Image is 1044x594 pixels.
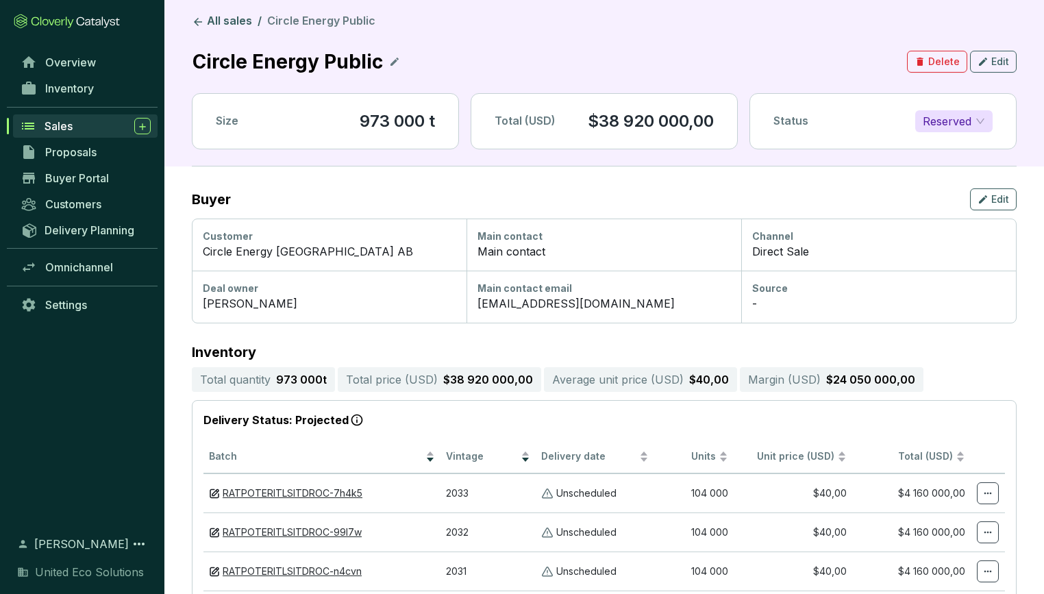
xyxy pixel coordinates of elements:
[45,298,87,312] span: Settings
[923,111,985,132] span: Reserved
[45,197,101,211] span: Customers
[267,14,375,27] span: Circle Energy Public
[826,371,915,388] p: $24 050 000,00
[477,282,730,295] div: Main contact email
[200,371,271,388] p: Total quantity
[203,230,456,243] div: Customer
[495,114,556,127] span: Total (USD)
[541,487,554,500] img: Unscheduled
[14,193,158,216] a: Customers
[14,256,158,279] a: Omnichannel
[14,166,158,190] a: Buyer Portal
[192,345,1017,359] p: Inventory
[752,243,1005,260] div: Direct Sale
[14,51,158,74] a: Overview
[752,295,1005,312] div: -
[440,512,536,552] td: 2032
[852,552,971,591] td: $4 160 000,00
[209,487,220,500] img: draft
[209,526,220,539] img: draft
[898,450,953,462] span: Total (USD)
[556,487,617,500] p: Unscheduled
[34,536,129,552] span: [PERSON_NAME]
[216,114,238,129] p: Size
[752,282,1005,295] div: Source
[536,441,654,474] th: Delivery date
[45,260,113,274] span: Omnichannel
[189,14,255,30] a: All sales
[192,192,231,207] h2: Buyer
[209,565,220,578] img: draft
[757,450,834,462] span: Unit price (USD)
[360,110,435,132] section: 973 000 t
[991,193,1009,206] span: Edit
[556,526,617,539] p: Unscheduled
[223,487,362,500] a: RATPOTERITLSITDROC-7h4k5
[588,110,714,132] p: $38 920 000,00
[440,473,536,512] td: 2033
[991,55,1009,69] span: Edit
[203,441,440,474] th: Batch
[970,188,1017,210] button: Edit
[689,371,729,388] p: $40,00
[852,473,971,512] td: $4 160 000,00
[852,512,971,552] td: $4 160 000,00
[14,219,158,241] a: Delivery Planning
[45,55,96,69] span: Overview
[928,55,960,69] span: Delete
[446,450,518,463] span: Vintage
[734,552,852,591] td: $40,00
[14,293,158,317] a: Settings
[752,230,1005,243] div: Channel
[209,450,423,463] span: Batch
[654,552,733,591] td: 104 000
[556,565,617,578] p: Unscheduled
[734,473,852,512] td: $40,00
[223,526,362,539] a: RATPOTERITLSITDROC-99l7w
[660,450,715,463] span: Units
[477,243,730,260] div: Main contact
[45,145,97,159] span: Proposals
[223,565,362,578] a: RATPOTERITLSITDROC-n4cvn
[734,512,852,552] td: $40,00
[541,526,554,539] img: Unscheduled
[14,140,158,164] a: Proposals
[748,371,821,388] p: Margin ( USD )
[654,441,733,474] th: Units
[276,371,327,388] p: 973 000 t
[970,51,1017,73] button: Edit
[346,371,438,388] p: Total price ( USD )
[654,512,733,552] td: 104 000
[13,114,158,138] a: Sales
[541,565,554,578] img: Unscheduled
[443,371,533,388] p: $38 920 000,00
[203,243,456,260] div: Circle Energy [GEOGRAPHIC_DATA] AB
[477,295,730,312] div: [EMAIL_ADDRESS][DOMAIN_NAME]
[477,230,730,243] div: Main contact
[541,450,636,463] span: Delivery date
[45,223,134,237] span: Delivery Planning
[203,282,456,295] div: Deal owner
[907,51,967,73] button: Delete
[45,119,73,133] span: Sales
[440,441,536,474] th: Vintage
[45,171,109,185] span: Buyer Portal
[773,114,808,129] p: Status
[203,295,456,312] div: [PERSON_NAME]
[258,14,262,30] li: /
[552,371,684,388] p: Average unit price ( USD )
[45,82,94,95] span: Inventory
[35,564,144,580] span: United Eco Solutions
[440,552,536,591] td: 2031
[203,412,1005,430] p: Delivery Status: Projected
[192,47,384,77] p: Circle Energy Public
[654,473,733,512] td: 104 000
[14,77,158,100] a: Inventory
